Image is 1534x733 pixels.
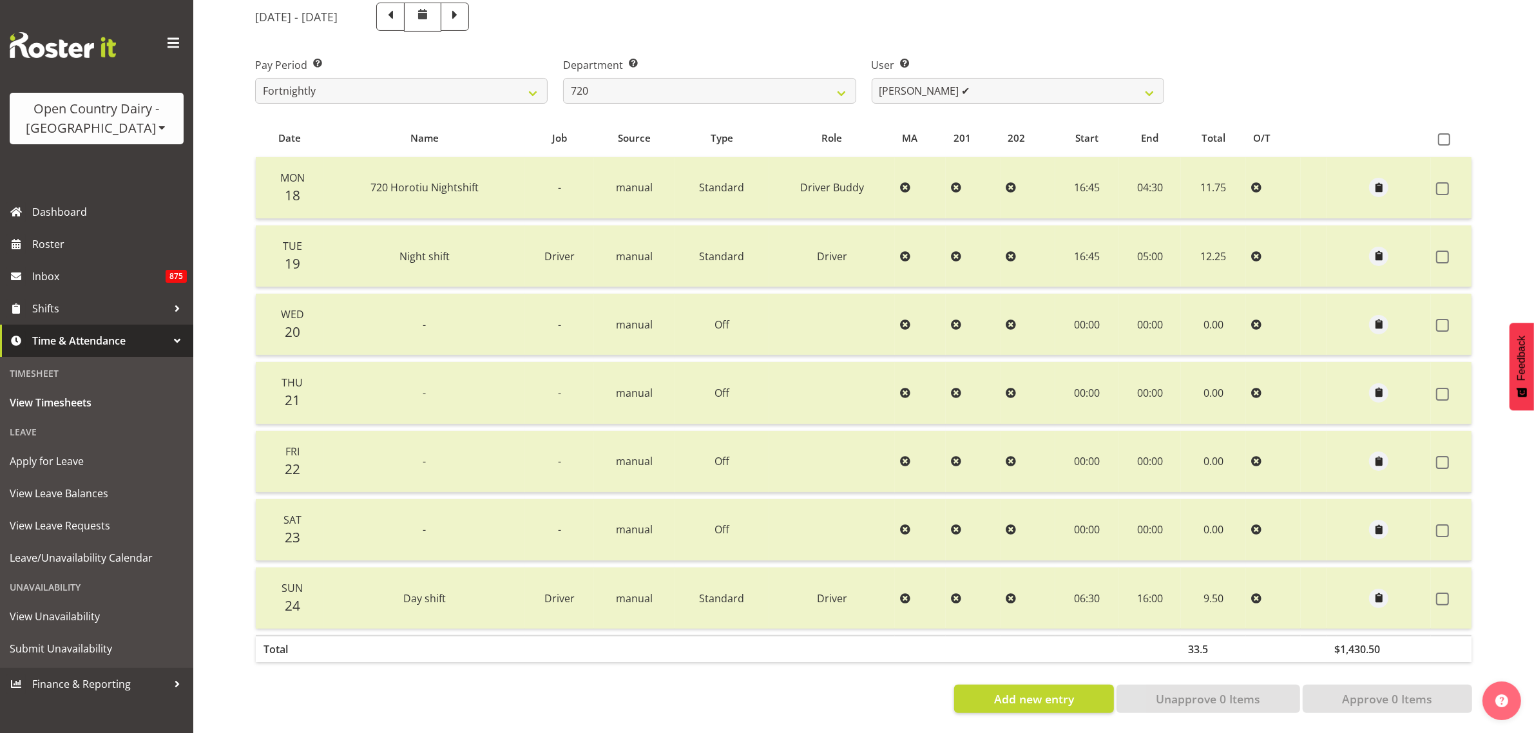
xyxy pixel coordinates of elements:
span: - [423,318,426,332]
td: 16:00 [1119,567,1180,629]
td: 00:00 [1055,294,1120,356]
span: Add new entry [994,690,1074,707]
div: 202 [1008,131,1048,146]
button: Approve 0 Items [1303,685,1472,713]
span: Time & Attendance [32,331,168,350]
td: Off [675,362,769,424]
td: Off [675,294,769,356]
td: 0.00 [1181,431,1247,493]
td: 16:45 [1055,157,1120,219]
span: Fri [285,444,300,459]
span: Dashboard [32,202,187,222]
td: Standard [675,567,769,629]
span: - [558,522,561,537]
span: - [423,454,426,468]
a: View Timesheets [3,386,190,419]
span: Wed [281,307,304,321]
span: manual [616,591,653,605]
span: manual [616,522,653,537]
td: 00:00 [1055,431,1120,493]
span: Mon [280,171,305,185]
span: 23 [285,528,300,546]
span: Shifts [32,299,168,318]
div: Start [1062,131,1112,146]
div: O/T [1254,131,1294,146]
div: Role [776,131,888,146]
span: Approve 0 Items [1342,690,1432,707]
span: - [558,180,561,195]
label: Department [563,57,856,73]
a: Submit Unavailability [3,633,190,665]
td: 00:00 [1055,362,1120,424]
td: 16:45 [1055,225,1120,287]
span: manual [616,249,653,263]
label: User [872,57,1164,73]
td: 00:00 [1119,362,1180,424]
a: View Unavailability [3,600,190,633]
a: Apply for Leave [3,445,190,477]
span: 19 [285,254,300,272]
td: 06:30 [1055,567,1120,629]
span: Driver Buddy [800,180,864,195]
button: Add new entry [954,685,1113,713]
td: 9.50 [1181,567,1247,629]
span: View Timesheets [10,393,184,412]
td: 00:00 [1055,499,1120,561]
span: Unapprove 0 Items [1156,690,1260,707]
div: Open Country Dairy - [GEOGRAPHIC_DATA] [23,99,171,138]
span: View Leave Balances [10,484,184,503]
td: Off [675,499,769,561]
td: 12.25 [1181,225,1247,287]
div: Unavailability [3,574,190,600]
td: Standard [675,157,769,219]
span: manual [616,318,653,332]
span: Feedback [1516,336,1528,381]
td: 05:00 [1119,225,1180,287]
img: help-xxl-2.png [1495,694,1508,707]
span: Driver [817,591,847,605]
a: View Leave Balances [3,477,190,509]
td: 11.75 [1181,157,1247,219]
span: manual [616,386,653,400]
span: Thu [282,376,303,390]
span: Night shift [399,249,450,263]
span: Sat [283,513,302,527]
img: Rosterit website logo [10,32,116,58]
span: Driver [544,249,575,263]
span: - [558,318,561,332]
span: 20 [285,323,300,341]
span: 22 [285,460,300,478]
span: Inbox [32,267,166,286]
a: Leave/Unavailability Calendar [3,542,190,574]
div: Name [331,131,518,146]
button: Feedback - Show survey [1510,323,1534,410]
div: Type [682,131,762,146]
div: Total [1188,131,1239,146]
div: End [1127,131,1173,146]
td: Standard [675,225,769,287]
button: Unapprove 0 Items [1117,685,1300,713]
div: MA [902,131,939,146]
span: 875 [166,270,187,283]
span: Driver [544,591,575,605]
td: 04:30 [1119,157,1180,219]
td: 0.00 [1181,294,1247,356]
span: Tue [283,239,302,253]
span: 18 [285,186,300,204]
label: Pay Period [255,57,548,73]
td: Off [675,431,769,493]
td: 00:00 [1119,294,1180,356]
div: Date [263,131,316,146]
span: 720 Horotiu Nightshift [370,180,479,195]
span: Day shift [403,591,446,605]
div: Timesheet [3,360,190,386]
td: 00:00 [1119,499,1180,561]
span: View Unavailability [10,607,184,626]
span: - [423,522,426,537]
div: Source [601,131,667,146]
span: - [423,386,426,400]
div: Job [532,131,586,146]
span: 24 [285,596,300,614]
span: - [558,454,561,468]
a: View Leave Requests [3,509,190,542]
